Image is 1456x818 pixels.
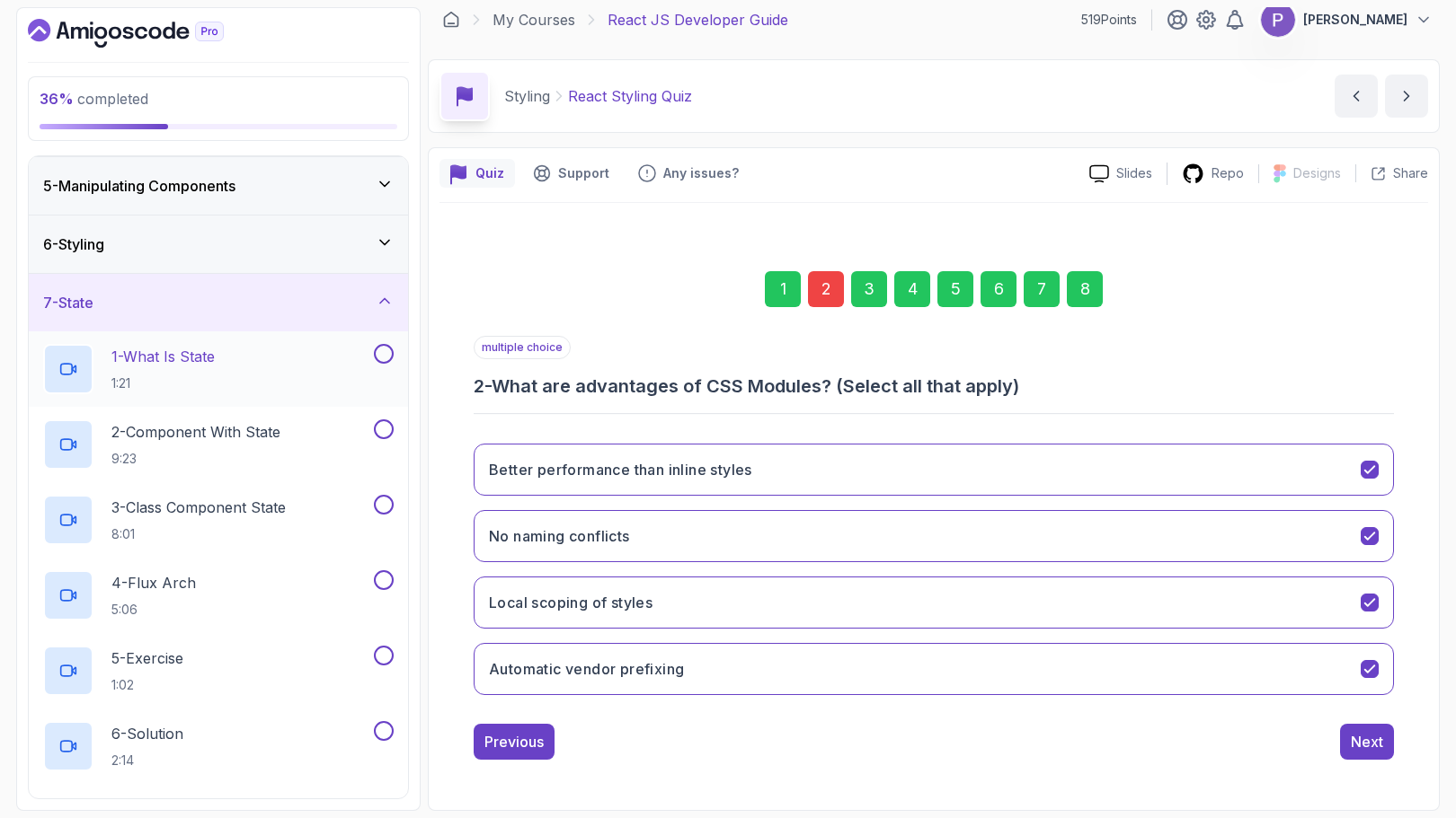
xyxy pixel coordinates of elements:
p: multiple choice [474,336,571,359]
button: 7-State [29,274,408,331]
p: 5:06 [111,601,196,619]
a: Repo [1167,163,1258,185]
button: 4-Flux Arch5:06 [43,570,394,620]
a: Dashboard [442,11,460,29]
div: 3 [851,271,887,307]
div: 2 [808,271,844,307]
p: 5 - Exercise [111,647,183,669]
div: 1 [765,271,801,307]
p: 8:01 [111,525,286,543]
div: 4 [894,271,930,307]
h3: 5 - Manipulating Components [43,175,235,197]
button: Feedback button [627,159,750,188]
button: next content [1385,75,1428,118]
p: 3 - Class Component State [111,497,286,518]
p: 9:23 [111,450,280,468]
h3: No naming conflicts [489,525,630,547]
h3: 6 - Styling [43,233,104,255]
button: 5-Exercise1:02 [43,646,394,696]
p: 2 - Component With State [111,421,280,443]
p: Styling [504,85,550,107]
button: 6-Styling [29,215,408,273]
p: 4 - Flux Arch [111,572,196,594]
button: 6-Solution2:14 [43,721,394,771]
p: 1 - What Is State [111,346,215,367]
p: Repo [1212,164,1244,182]
p: Any issues? [663,164,739,182]
p: React JS Developer Guide [608,9,788,31]
p: 7 - React State Quiz [111,796,240,818]
p: Quiz [475,164,504,182]
button: Share [1355,164,1428,182]
div: Next [1351,731,1383,752]
p: Share [1393,164,1428,182]
button: Next [1340,724,1394,760]
button: Previous [474,724,555,760]
a: Dashboard [28,19,265,48]
button: 1-What Is State1:21 [43,344,394,394]
img: user profile image [1261,3,1295,37]
p: 6 - Solution [111,723,183,744]
button: Automatic vendor prefixing [474,643,1394,695]
p: 1:21 [111,374,215,392]
button: previous content [1335,75,1378,118]
span: completed [40,90,148,108]
p: [PERSON_NAME] [1303,11,1407,29]
button: No naming conflicts [474,510,1394,562]
p: Designs [1293,164,1341,182]
a: My Courses [493,9,575,31]
h3: Automatic vendor prefixing [489,658,684,680]
button: user profile image[PERSON_NAME] [1260,2,1433,38]
h3: Local scoping of styles [489,592,653,613]
button: Support button [522,159,620,188]
h3: Better performance than inline styles [489,459,752,480]
button: 3-Class Component State8:01 [43,495,394,545]
button: 5-Manipulating Components [29,157,408,215]
p: Slides [1116,164,1152,182]
p: 1:02 [111,676,183,694]
button: Better performance than inline styles [474,444,1394,496]
div: Previous [484,731,544,752]
button: quiz button [439,159,515,188]
div: 5 [937,271,973,307]
div: 7 [1024,271,1060,307]
a: Slides [1075,164,1167,183]
button: 2-Component With State9:23 [43,419,394,470]
p: React Styling Quiz [568,85,692,107]
p: 519 Points [1081,11,1137,29]
p: 2:14 [111,752,183,770]
button: Local scoping of styles [474,576,1394,629]
div: 8 [1067,271,1103,307]
h3: 7 - State [43,292,93,313]
p: Support [558,164,609,182]
div: 6 [981,271,1017,307]
span: 36 % [40,90,74,108]
h3: 2 - What are advantages of CSS Modules? (Select all that apply) [474,374,1394,399]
